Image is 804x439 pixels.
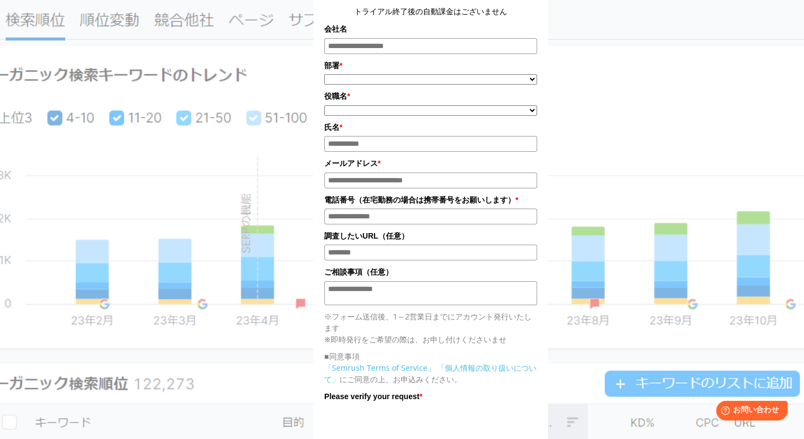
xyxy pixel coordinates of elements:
[324,60,537,72] label: 部署
[324,23,537,35] label: 会社名
[324,121,537,133] label: 氏名
[324,363,435,373] a: 「Semrush Terms of Service」
[324,362,537,385] p: にご同意の上、お申込みください。
[324,230,537,242] label: 調査したいURL（任意）
[707,396,792,427] iframe: Help widget launcher
[324,351,537,362] p: ■同意事項
[324,266,537,278] label: ご相談事項（任意）
[324,363,537,384] a: 「個人情報の取り扱いについて」
[324,194,537,206] label: 電話番号（在宅勤務の場合は携帯番号をお願いします）
[324,311,537,345] p: ※フォーム送信後、1～2営業日までにアカウント発行いたします ※即時発行をご希望の際は、お申し付けくださいませ
[324,5,537,17] center: トライアル終了後の自動課金はございません
[324,390,537,402] label: Please verify your request
[324,90,537,102] label: 役職名
[324,157,537,169] label: メールアドレス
